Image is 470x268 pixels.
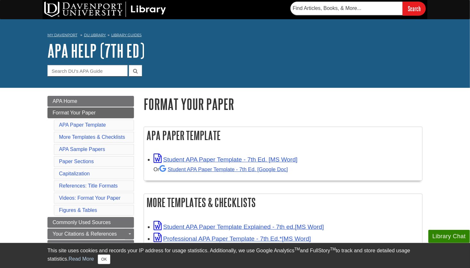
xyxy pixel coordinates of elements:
input: Find Articles, Books, & More... [290,2,403,15]
a: DU Library [84,33,106,37]
a: Library Guides [111,33,142,37]
a: Commonly Used Sources [47,217,134,228]
sup: TM [330,247,336,251]
a: Read More [69,256,94,262]
a: Paper Sections [59,159,94,164]
span: Format Your Paper [53,110,96,115]
a: Link opens in new window [154,235,311,242]
sup: TM [294,247,300,251]
a: My Davenport [47,32,77,38]
a: APA Home [47,96,134,107]
small: Or [154,166,288,172]
span: APA Home [53,98,77,104]
button: Library Chat [428,230,470,243]
a: Videos: Format Your Paper [59,195,121,201]
span: Your Citations & References [53,231,117,237]
input: Search [403,2,426,15]
a: Link opens in new window [154,156,298,163]
div: Guide Page Menu [47,96,134,263]
a: Capitalization [59,171,90,176]
input: Search DU's APA Guide [47,65,128,76]
a: APA Paper Template [59,122,106,128]
a: Figures & Tables [59,207,97,213]
h1: Format Your Paper [144,96,423,112]
nav: breadcrumb [47,31,423,41]
a: APA Help (7th Ed) [47,41,145,61]
a: Student APA Paper Template - 7th Ed. [Google Doc] [159,166,288,172]
img: DU Library [44,2,166,17]
a: More Templates & Checklists [59,134,125,140]
a: Your Citations & References [47,229,134,239]
form: Searches DU Library's articles, books, and more [290,2,426,15]
a: More APA Help [47,240,134,251]
a: Format Your Paper [47,107,134,118]
span: Commonly Used Sources [53,220,111,225]
a: References: Title Formats [59,183,118,188]
h2: APA Paper Template [144,127,422,144]
a: Link opens in new window [154,223,324,230]
button: Close [98,255,110,264]
h2: More Templates & Checklists [144,194,422,211]
a: APA Sample Papers [59,147,105,152]
div: This site uses cookies and records your IP address for usage statistics. Additionally, we use Goo... [47,247,423,264]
